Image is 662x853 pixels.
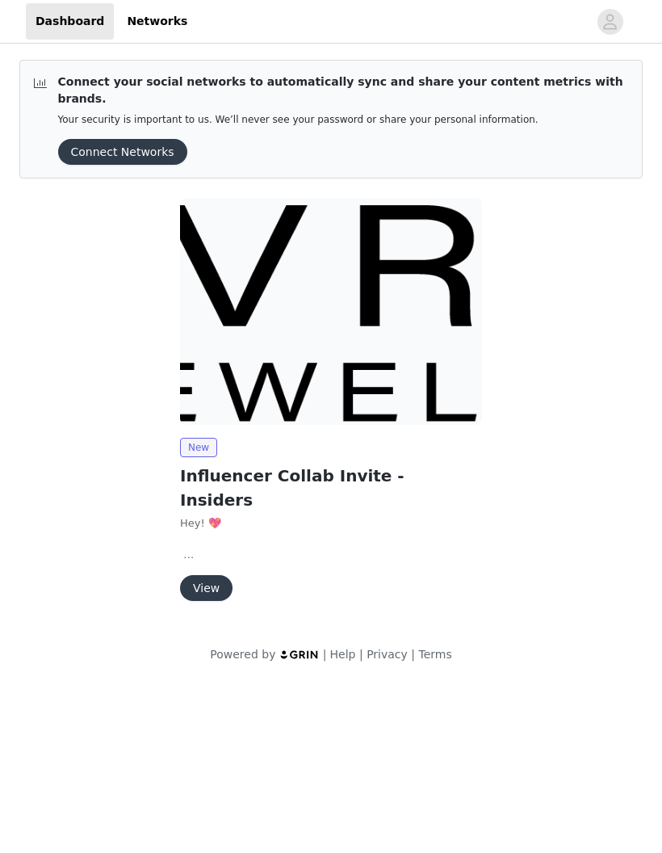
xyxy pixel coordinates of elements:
[359,648,363,661] span: |
[180,464,482,512] h2: Influencer Collab Invite - Insiders
[58,139,187,165] button: Connect Networks
[210,648,275,661] span: Powered by
[279,649,320,660] img: logo
[180,575,233,601] button: View
[367,648,408,661] a: Privacy
[180,515,482,532] p: Hey! 💖
[323,648,327,661] span: |
[411,648,415,661] span: |
[330,648,356,661] a: Help
[180,438,217,457] span: New
[418,648,451,661] a: Terms
[180,198,482,425] img: Evry Jewels
[117,3,197,40] a: Networks
[26,3,114,40] a: Dashboard
[180,582,233,595] a: View
[58,74,630,107] p: Connect your social networks to automatically sync and share your content metrics with brands.
[58,114,630,126] p: Your security is important to us. We’ll never see your password or share your personal information.
[602,9,618,35] div: avatar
